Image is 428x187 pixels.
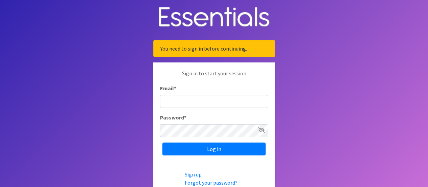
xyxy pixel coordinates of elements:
input: Log in [162,143,266,155]
label: Password [160,113,186,121]
p: Sign in to start your session [160,69,268,84]
div: You need to sign in before continuing. [153,40,275,57]
a: Forgot your password? [185,179,238,186]
a: Sign up [185,171,202,178]
label: Email [160,84,176,92]
abbr: required [174,85,176,92]
abbr: required [184,114,186,121]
